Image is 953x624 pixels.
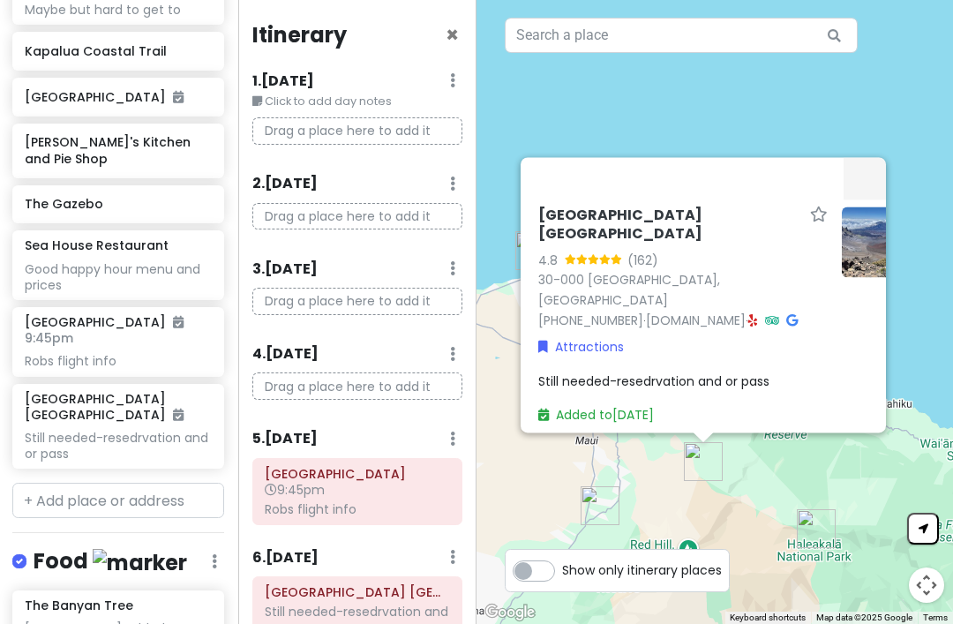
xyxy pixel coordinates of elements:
h6: Haleakalā National Park Summit District Entrance Station [265,584,450,600]
input: + Add place or address [12,483,224,518]
a: Attractions [538,337,624,357]
h6: [GEOGRAPHIC_DATA] [25,314,184,330]
a: Open this area in Google Maps (opens a new window) [481,601,539,624]
h6: Kahului Airport [265,466,450,482]
div: O'o Farm [574,479,627,532]
span: Map data ©2025 Google [816,613,912,622]
div: Robs flight info [25,353,211,369]
span: Still needed-resedrvation and or pass [538,372,769,390]
p: Drag a place here to add it [252,372,462,400]
h6: 3 . [DATE] [252,260,318,279]
a: Terms (opens in new tab) [923,613,948,622]
img: Google [481,601,539,624]
div: 4.8 [538,251,565,270]
div: Still needed-resedrvation and or pass [25,430,211,462]
h4: Food [34,547,187,576]
div: Good happy hour menu and prices [25,261,211,293]
i: Tripadvisor [765,314,779,327]
h6: The Banyan Tree [25,598,133,613]
button: Map camera controls [909,568,944,603]
img: marker [93,549,187,576]
i: Added to itinerary [173,409,184,421]
button: Close [844,157,886,199]
a: Added to[DATE] [538,406,654,424]
span: 9:45pm [25,329,73,347]
h6: Kapalua Coastal Trail [25,43,211,59]
h6: Sea House Restaurant [25,237,169,253]
button: Close [446,25,459,46]
h6: [GEOGRAPHIC_DATA] [GEOGRAPHIC_DATA] [25,391,211,423]
div: Haleakalā National Park [790,502,843,555]
h4: Itinerary [252,21,347,49]
h6: 4 . [DATE] [252,345,319,364]
h6: 1 . [DATE] [252,72,314,91]
h6: [GEOGRAPHIC_DATA] [25,89,211,105]
div: Robs flight info [265,501,450,517]
div: Kaulahao Beach [508,224,561,277]
h6: The Gazebo [25,196,211,212]
h6: [PERSON_NAME]'s Kitchen and Pie Shop [25,134,211,166]
h6: 6 . [DATE] [252,549,319,568]
span: Show only itinerary places [562,560,722,580]
p: Drag a place here to add it [252,288,462,315]
a: [DOMAIN_NAME] [646,312,746,329]
div: Haleakalā National Park Summit District Entrance Station [677,435,730,488]
div: (162) [627,251,658,270]
h6: [GEOGRAPHIC_DATA] [GEOGRAPHIC_DATA] [538,207,803,244]
span: 9:45pm [265,481,325,499]
i: Added to itinerary [173,91,184,103]
h6: 5 . [DATE] [252,430,318,448]
a: Star place [810,207,828,225]
a: 30-000 [GEOGRAPHIC_DATA], [GEOGRAPHIC_DATA] [538,271,720,309]
div: Maybe but hard to get to [25,2,211,18]
p: Drag a place here to add it [252,203,462,230]
span: Close itinerary [446,20,459,49]
img: Picture of the place [842,207,912,277]
small: Click to add day notes [252,93,462,110]
a: [PHONE_NUMBER] [538,312,643,329]
p: Drag a place here to add it [252,117,462,145]
input: Search a place [505,18,858,53]
i: Google Maps [786,314,798,327]
h6: 2 . [DATE] [252,175,318,193]
div: · · [538,207,828,330]
i: Added to itinerary [173,316,184,328]
button: Keyboard shortcuts [730,612,806,624]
